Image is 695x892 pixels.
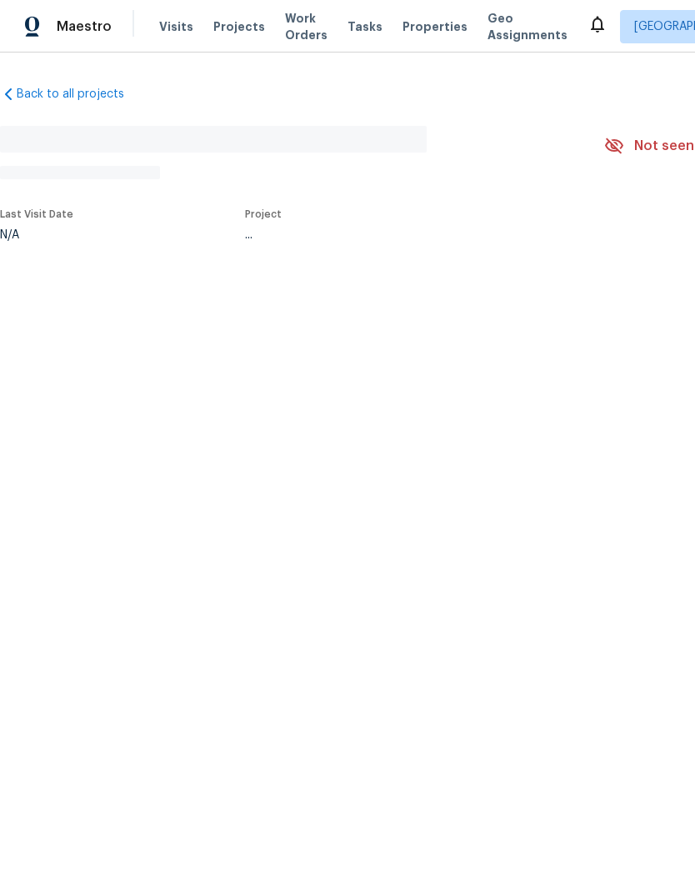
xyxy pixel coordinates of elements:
[159,18,193,35] span: Visits
[57,18,112,35] span: Maestro
[245,209,282,219] span: Project
[347,21,382,33] span: Tasks
[245,229,565,241] div: ...
[487,10,567,43] span: Geo Assignments
[285,10,327,43] span: Work Orders
[402,18,467,35] span: Properties
[213,18,265,35] span: Projects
